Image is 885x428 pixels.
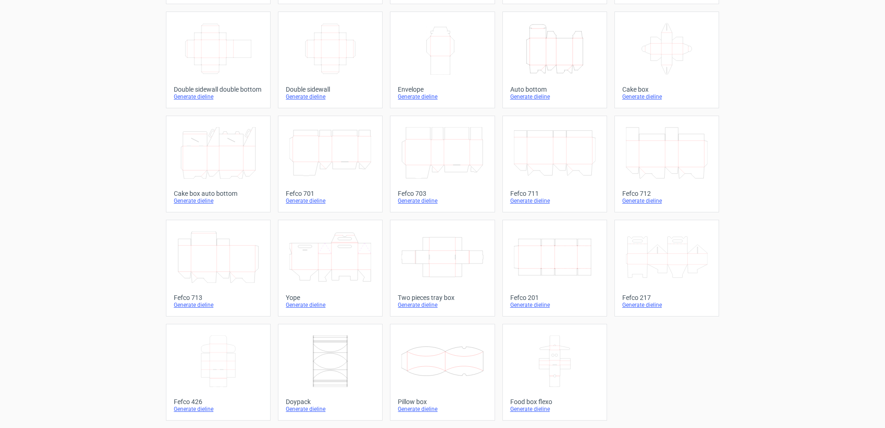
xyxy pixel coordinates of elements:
[278,324,383,421] a: DoypackGenerate dieline
[614,116,719,212] a: Fefco 712Generate dieline
[622,86,711,93] div: Cake box
[174,93,263,100] div: Generate dieline
[614,220,719,317] a: Fefco 217Generate dieline
[174,86,263,93] div: Double sidewall double bottom
[166,220,271,317] a: Fefco 713Generate dieline
[174,197,263,205] div: Generate dieline
[286,294,375,301] div: Yope
[398,93,487,100] div: Generate dieline
[622,294,711,301] div: Fefco 217
[622,301,711,309] div: Generate dieline
[174,405,263,413] div: Generate dieline
[174,301,263,309] div: Generate dieline
[286,405,375,413] div: Generate dieline
[286,190,375,197] div: Fefco 701
[510,86,599,93] div: Auto bottom
[502,220,607,317] a: Fefco 201Generate dieline
[166,116,271,212] a: Cake box auto bottomGenerate dieline
[398,86,487,93] div: Envelope
[390,12,495,108] a: EnvelopeGenerate dieline
[278,12,383,108] a: Double sidewallGenerate dieline
[622,93,711,100] div: Generate dieline
[390,116,495,212] a: Fefco 703Generate dieline
[510,398,599,405] div: Food box flexo
[286,301,375,309] div: Generate dieline
[398,190,487,197] div: Fefco 703
[510,294,599,301] div: Fefco 201
[502,116,607,212] a: Fefco 711Generate dieline
[286,197,375,205] div: Generate dieline
[510,301,599,309] div: Generate dieline
[502,12,607,108] a: Auto bottomGenerate dieline
[398,301,487,309] div: Generate dieline
[174,398,263,405] div: Fefco 426
[286,93,375,100] div: Generate dieline
[398,405,487,413] div: Generate dieline
[390,324,495,421] a: Pillow boxGenerate dieline
[278,220,383,317] a: YopeGenerate dieline
[510,197,599,205] div: Generate dieline
[510,190,599,197] div: Fefco 711
[622,197,711,205] div: Generate dieline
[166,324,271,421] a: Fefco 426Generate dieline
[614,12,719,108] a: Cake boxGenerate dieline
[390,220,495,317] a: Two pieces tray boxGenerate dieline
[286,86,375,93] div: Double sidewall
[174,294,263,301] div: Fefco 713
[398,197,487,205] div: Generate dieline
[166,12,271,108] a: Double sidewall double bottomGenerate dieline
[278,116,383,212] a: Fefco 701Generate dieline
[286,398,375,405] div: Doypack
[398,294,487,301] div: Two pieces tray box
[502,324,607,421] a: Food box flexoGenerate dieline
[398,398,487,405] div: Pillow box
[510,405,599,413] div: Generate dieline
[622,190,711,197] div: Fefco 712
[510,93,599,100] div: Generate dieline
[174,190,263,197] div: Cake box auto bottom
